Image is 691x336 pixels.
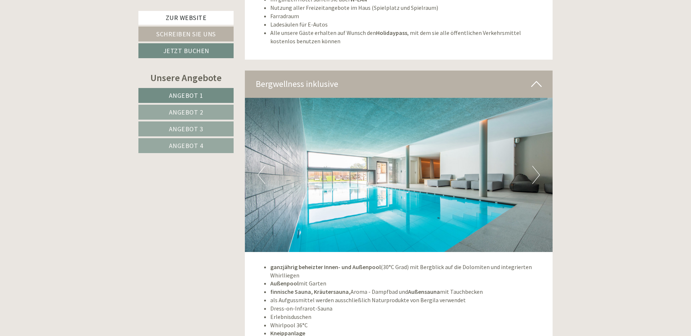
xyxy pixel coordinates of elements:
[270,20,542,29] li: Ladesäulen für E-Autos
[11,21,112,27] div: Inso Sonnenheim
[270,288,351,295] strong: finnische Sauna, Kräutersauna,
[270,280,299,287] strong: Außenpool
[138,27,234,41] a: Schreiben Sie uns
[270,313,542,321] li: Erlebnisduschen
[5,20,116,42] div: Guten Tag, wie können wir Ihnen helfen?
[138,71,234,84] div: Unsere Angebote
[270,29,542,45] li: Alle unsere Gäste erhalten auf Wunsch den , mit dem sie alle öffentlichen Verkehrsmittel kostenlo...
[270,304,542,313] li: Dress-on-Infrarot-Sauna
[169,141,203,150] span: Angebot 4
[270,263,542,280] li: (30°C Grad) mit Bergblick auf die Dolomiten und integrierten Whirlliegen
[270,321,542,329] li: Whirlpool 36°C
[270,296,542,304] li: als Aufgussmittel werden ausschließlich Naturprodukte von Bergila verwendet
[258,166,265,184] button: Previous
[169,125,203,133] span: Angebot 3
[169,91,203,100] span: Angebot 1
[11,35,112,40] small: 20:16
[270,4,542,12] li: Nutzung aller Freizeitangebote im Haus (Spielplatz und Spielraum)
[270,263,381,271] strong: ganzjährig beheizter Innen- und Außenpool
[270,12,542,20] li: Farradraum
[270,288,542,296] li: Aroma - Dampfbad und mit Tauchbecken
[130,5,156,18] div: [DATE]
[169,108,203,116] span: Angebot 2
[270,279,542,288] li: mit Garten
[532,166,540,184] button: Next
[239,189,286,204] button: Senden
[138,11,234,25] a: Zur Website
[138,43,234,58] a: Jetzt buchen
[245,71,553,97] div: Bergwellness inklusive
[376,29,407,36] strong: Holidaypass
[408,288,440,295] strong: Außensauna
